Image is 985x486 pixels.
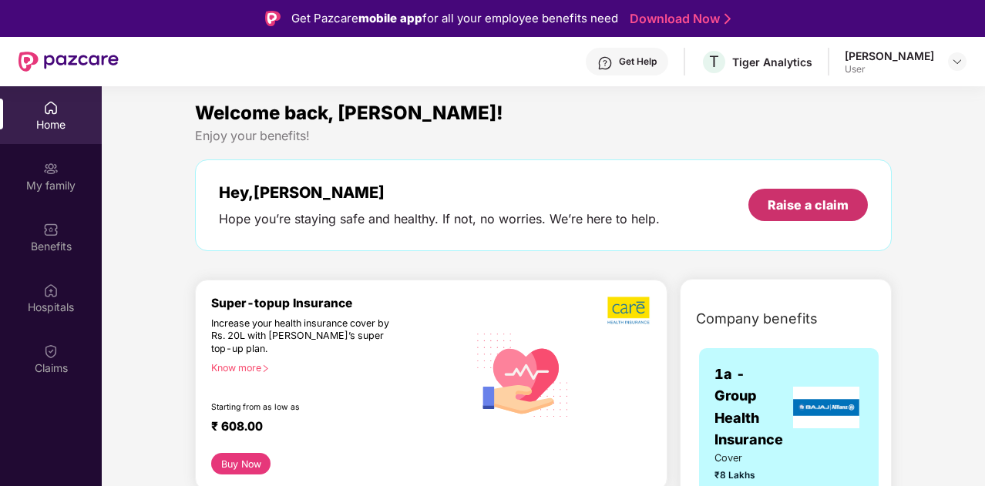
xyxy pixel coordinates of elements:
[696,308,818,330] span: Company benefits
[732,55,812,69] div: Tiger Analytics
[714,451,771,466] span: Cover
[714,468,771,483] span: ₹8 Lakhs
[768,196,849,213] div: Raise a claim
[619,55,657,68] div: Get Help
[43,222,59,237] img: svg+xml;base64,PHN2ZyBpZD0iQmVuZWZpdHMiIHhtbG5zPSJodHRwOi8vd3d3LnczLm9yZy8yMDAwL3N2ZyIgd2lkdGg9Ij...
[195,102,503,124] span: Welcome back, [PERSON_NAME]!
[845,49,934,63] div: [PERSON_NAME]
[211,296,468,310] div: Super-topup Insurance
[714,364,789,451] span: 1a - Group Health Insurance
[219,211,660,227] div: Hope you’re staying safe and healthy. If not, no worries. We’re here to help.
[607,296,651,325] img: b5dec4f62d2307b9de63beb79f102df3.png
[951,55,963,68] img: svg+xml;base64,PHN2ZyBpZD0iRHJvcGRvd24tMzJ4MzIiIHhtbG5zPSJodHRwOi8vd3d3LnczLm9yZy8yMDAwL3N2ZyIgd2...
[597,55,613,71] img: svg+xml;base64,PHN2ZyBpZD0iSGVscC0zMngzMiIgeG1sbnM9Imh0dHA6Ly93d3cudzMub3JnLzIwMDAvc3ZnIiB3aWR0aD...
[195,128,892,144] div: Enjoy your benefits!
[358,11,422,25] strong: mobile app
[43,344,59,359] img: svg+xml;base64,PHN2ZyBpZD0iQ2xhaW0iIHhtbG5zPSJodHRwOi8vd3d3LnczLm9yZy8yMDAwL3N2ZyIgd2lkdGg9IjIwIi...
[43,100,59,116] img: svg+xml;base64,PHN2ZyBpZD0iSG9tZSIgeG1sbnM9Imh0dHA6Ly93d3cudzMub3JnLzIwMDAvc3ZnIiB3aWR0aD0iMjAiIG...
[18,52,119,72] img: New Pazcare Logo
[211,453,271,474] button: Buy Now
[793,387,859,428] img: insurerLogo
[845,63,934,75] div: User
[211,317,402,356] div: Increase your health insurance cover by Rs. 20L with [PERSON_NAME]’s super top-up plan.
[43,283,59,298] img: svg+xml;base64,PHN2ZyBpZD0iSG9zcGl0YWxzIiB4bWxucz0iaHR0cDovL3d3dy53My5vcmcvMjAwMC9zdmciIHdpZHRoPS...
[709,52,719,71] span: T
[724,11,731,27] img: Stroke
[261,364,270,373] span: right
[265,11,281,26] img: Logo
[211,402,402,413] div: Starting from as low as
[291,9,618,28] div: Get Pazcare for all your employee benefits need
[219,183,660,202] div: Hey, [PERSON_NAME]
[630,11,726,27] a: Download Now
[211,362,459,373] div: Know more
[468,318,578,430] img: svg+xml;base64,PHN2ZyB4bWxucz0iaHR0cDovL3d3dy53My5vcmcvMjAwMC9zdmciIHhtbG5zOnhsaW5rPSJodHRwOi8vd3...
[211,419,452,437] div: ₹ 608.00
[43,161,59,176] img: svg+xml;base64,PHN2ZyB3aWR0aD0iMjAiIGhlaWdodD0iMjAiIHZpZXdCb3g9IjAgMCAyMCAyMCIgZmlsbD0ibm9uZSIgeG...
